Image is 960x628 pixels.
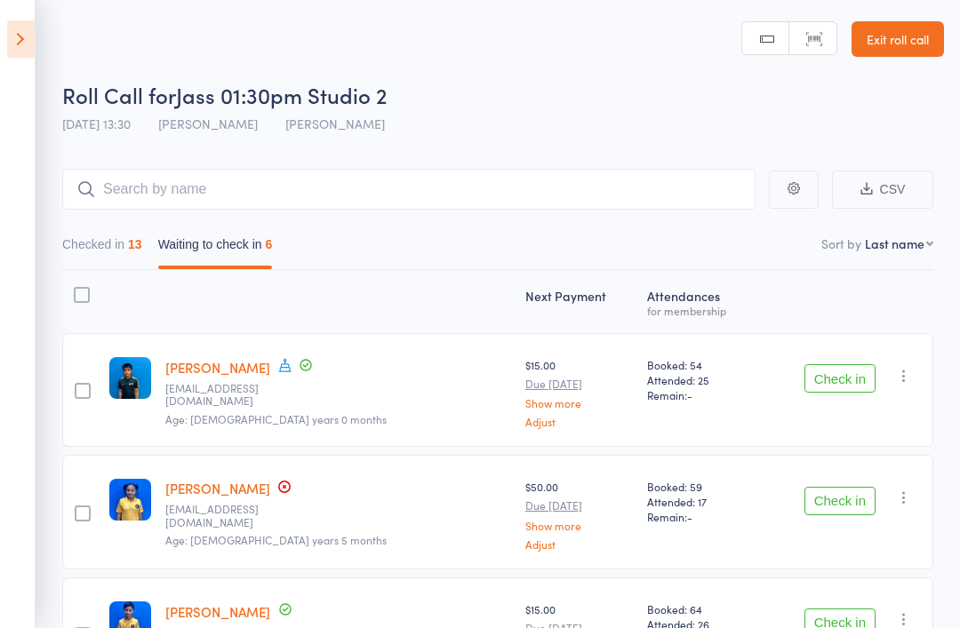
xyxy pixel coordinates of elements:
a: Exit roll call [852,21,944,57]
small: dullet85@yahoo.com [165,503,281,529]
a: [PERSON_NAME] [165,479,270,497]
a: Adjust [525,416,633,427]
span: Remain: [647,387,752,402]
a: Adjust [525,538,633,550]
small: kulwinderchahal13@yahoo.com [165,382,281,408]
a: [PERSON_NAME] [165,602,270,621]
input: Search by name [62,169,756,210]
img: image1736564212.png [109,479,151,521]
span: Roll Call for [62,80,176,109]
span: [PERSON_NAME] [285,115,385,132]
div: for membership [647,305,752,316]
button: Check in [804,487,876,515]
a: Show more [525,397,633,409]
span: Attended: 17 [647,494,752,509]
span: - [687,387,692,402]
div: Next Payment [518,278,640,325]
div: Last name [865,235,924,252]
span: Age: [DEMOGRAPHIC_DATA] years 0 months [165,411,387,426]
button: Check in [804,364,876,393]
div: 6 [266,237,273,251]
small: Due [DATE] [525,378,633,390]
span: Booked: 54 [647,357,752,372]
a: [PERSON_NAME] [165,358,270,377]
div: $50.00 [525,479,633,549]
span: Remain: [647,509,752,524]
div: Atten­dances [640,278,759,325]
button: CSV [832,171,933,209]
span: Attended: 25 [647,372,752,387]
a: Show more [525,520,633,531]
div: $15.00 [525,357,633,427]
span: [DATE] 13:30 [62,115,131,132]
span: Booked: 59 [647,479,752,494]
span: Jass 01:30pm Studio 2 [176,80,388,109]
span: Age: [DEMOGRAPHIC_DATA] years 5 months [165,532,387,547]
span: [PERSON_NAME] [158,115,258,132]
img: image1736564153.png [109,357,151,399]
button: Waiting to check in6 [158,228,273,269]
label: Sort by [821,235,861,252]
button: Checked in13 [62,228,142,269]
span: Booked: 64 [647,601,752,616]
small: Due [DATE] [525,499,633,512]
div: 13 [128,237,142,251]
span: - [687,509,692,524]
